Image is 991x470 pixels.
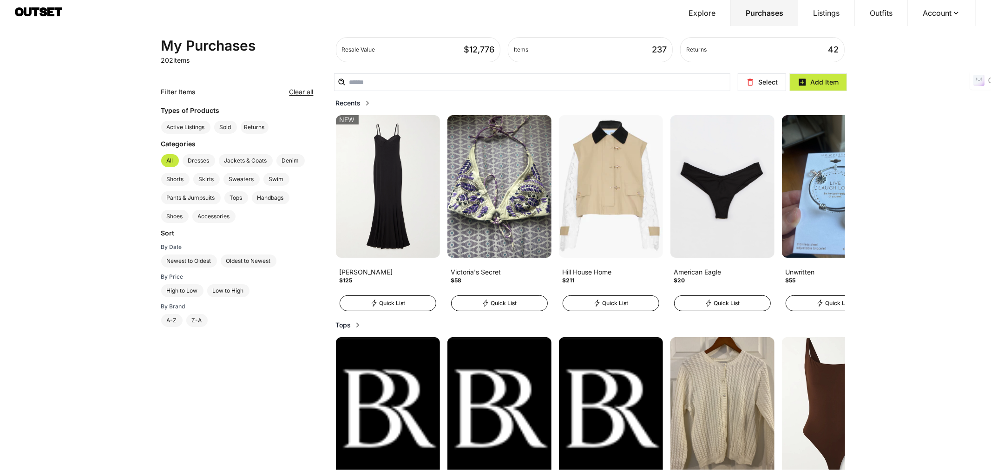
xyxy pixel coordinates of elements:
[670,294,774,311] a: Quick List
[563,268,659,277] div: Hill House Home
[186,314,208,327] label: Z-A
[214,121,237,134] label: Sold
[786,268,882,277] div: Unwritten
[336,115,440,258] img: Product Image
[224,191,248,204] label: Tops
[193,173,220,186] label: Skirts
[559,115,663,311] a: Product ImageHill House Home$211Quick List
[161,106,314,117] div: Types of Products
[674,277,685,284] div: $20
[161,314,183,327] label: A-Z
[192,210,236,223] label: Accessories
[161,87,196,97] div: Filter Items
[447,115,551,258] img: Product Image
[714,300,740,307] span: Quick List
[603,300,629,307] span: Quick List
[559,115,663,258] img: Product Image
[276,154,305,167] label: Denim
[447,294,551,311] a: Quick List
[161,210,189,223] label: Shoes
[336,98,361,108] h2: Recents
[221,255,276,268] label: Oldest to Newest
[289,87,314,97] button: Clear all
[161,243,314,251] div: By Date
[219,154,273,167] label: Jackets & Coats
[161,154,179,167] label: All
[161,37,256,54] div: My Purchases
[451,277,462,284] div: $58
[241,121,269,134] button: Returns
[336,115,440,311] a: Product Image[PERSON_NAME]$125NEWQuick List
[782,115,886,311] a: Product ImageUnwritten$55Quick List
[738,73,786,91] button: Select
[340,268,436,277] div: [PERSON_NAME]
[670,115,774,311] a: Product ImageAmerican Eagle$20Quick List
[161,191,221,204] label: Pants & Jumpsuits
[336,320,362,330] button: Tops
[563,277,575,284] div: $211
[380,300,406,307] span: Quick List
[826,300,852,307] span: Quick List
[336,98,372,108] button: Recents
[670,115,774,258] img: Product Image
[782,294,886,311] a: Quick List
[252,191,289,204] label: Handbags
[447,115,551,311] a: Product ImageVictoria's Secret$58Quick List
[786,277,796,284] div: $55
[161,284,203,297] label: High to Low
[161,228,314,240] div: Sort
[336,320,351,330] h2: Tops
[340,277,353,284] div: $125
[342,46,375,53] div: Resale Value
[223,173,260,186] label: Sweaters
[207,284,249,297] label: Low to High
[161,273,314,281] div: By Price
[686,46,707,53] div: Returns
[336,294,440,311] a: Quick List
[161,56,190,65] p: 202 items
[336,115,359,124] div: NEW
[161,303,314,310] div: By Brand
[183,154,215,167] label: Dresses
[782,115,886,258] img: Product Image
[652,43,667,56] div: 237
[790,73,847,91] button: Add Item
[161,139,314,150] div: Categories
[828,43,839,56] div: 42
[161,173,190,186] label: Shorts
[464,43,494,56] div: $ 12,776
[263,173,289,186] label: Swim
[514,46,528,53] div: Items
[491,300,517,307] span: Quick List
[559,294,663,311] a: Quick List
[161,255,217,268] label: Newest to Oldest
[674,268,771,277] div: American Eagle
[161,121,210,134] label: Active Listings
[451,268,548,277] div: Victoria's Secret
